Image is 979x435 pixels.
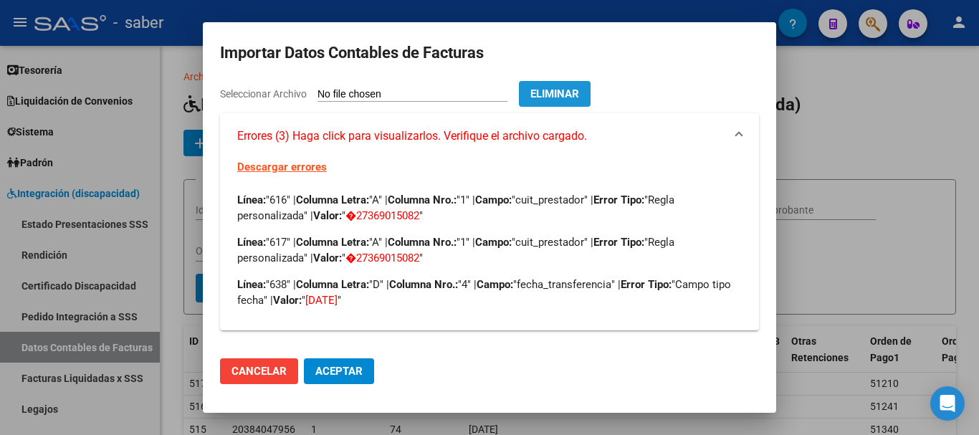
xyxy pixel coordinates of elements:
strong: Error Tipo: [593,193,644,206]
strong: Error Tipo: [593,236,644,249]
div: Errores (3) Haga click para visualizarlos. Verifique el archivo cargado. [220,159,759,330]
mat-expansion-panel-header: Errores (3) Haga click para visualizarlos. Verifique el archivo cargado. [220,113,759,159]
strong: Columna Nro.: [388,193,457,206]
strong: Columna Letra: [296,236,369,249]
strong: Valor: [273,294,302,307]
button: Aceptar [304,358,374,384]
a: Descargar errores [237,161,327,173]
strong: Columna Letra: [296,193,369,206]
button: Cancelar [220,358,298,384]
strong: Columna Nro.: [389,278,458,291]
strong: Línea: [237,236,266,249]
p: "617" | "A" | "1" | "cuit_prestador" | "Regla personalizada" | " " [237,234,742,266]
span: Cancelar [231,365,287,378]
strong: Columna Nro.: [388,236,457,249]
strong: Línea: [237,278,266,291]
span: Seleccionar Archivo [220,88,307,100]
strong: Línea: [237,193,266,206]
strong: Campo: [475,236,512,249]
strong: Valor: [313,209,342,222]
strong: Columna Letra: [296,278,369,291]
p: "638" | "D" | "4" | "fecha_transferencia" | "Campo tipo fecha" | " " [237,277,742,308]
span: [DATE] [305,294,338,307]
h2: Importar Datos Contables de Facturas [220,39,759,67]
span: Aceptar [315,365,363,378]
strong: Valor: [313,252,342,264]
button: Eliminar [519,81,591,107]
strong: Error Tipo: [621,278,672,291]
span: �27369015082 [345,252,419,264]
span: Eliminar [530,87,579,100]
strong: Campo: [475,193,512,206]
div: Open Intercom Messenger [930,386,965,421]
span: �27369015082 [345,209,419,222]
span: Errores (3) Haga click para visualizarlos. Verifique el archivo cargado. [237,128,587,145]
p: "616" | "A" | "1" | "cuit_prestador" | "Regla personalizada" | " " [237,192,742,224]
strong: Campo: [477,278,513,291]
